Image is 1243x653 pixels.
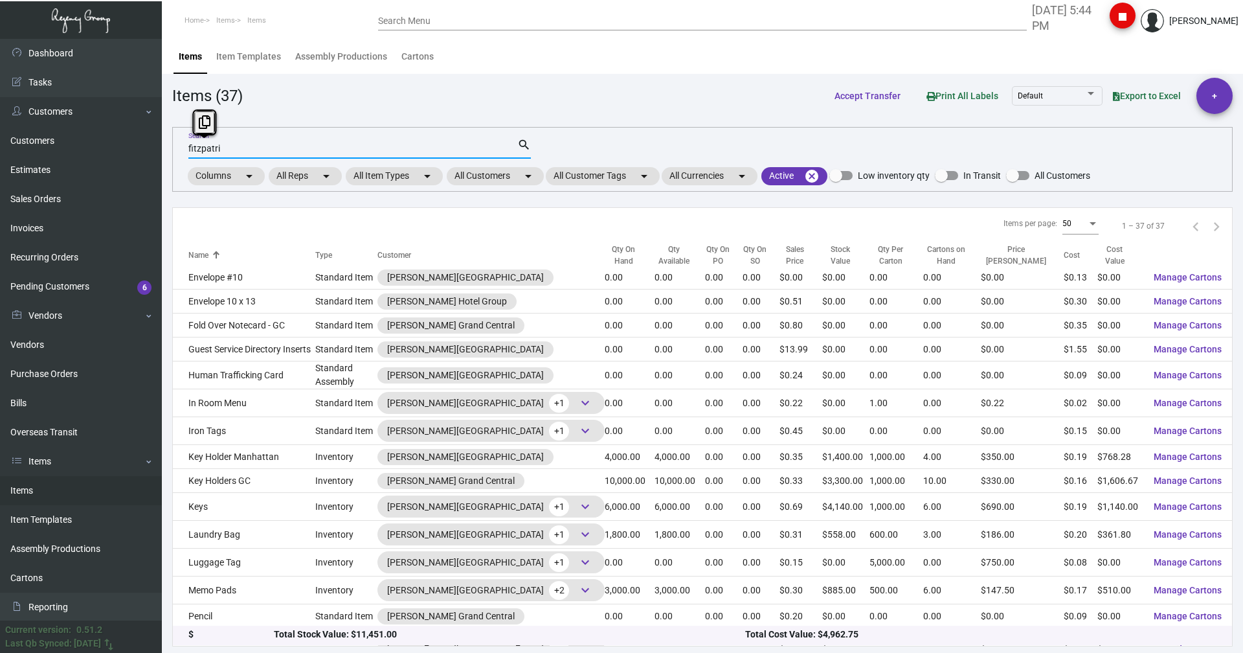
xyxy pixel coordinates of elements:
td: 0.00 [605,604,655,628]
mat-icon: arrow_drop_down [319,168,334,184]
span: Manage Cartons [1154,475,1222,486]
button: Manage Cartons [1143,445,1232,468]
td: $0.13 [1064,266,1097,290]
td: $0.00 [822,290,870,314]
td: Luggage Tag [173,549,315,577]
td: 0.00 [743,445,779,469]
td: 4.00 [923,445,981,469]
span: Manage Cartons [1154,426,1222,436]
td: 3.00 [923,521,981,549]
td: $0.35 [1064,314,1097,338]
div: Cost [1064,250,1080,262]
td: $0.16 [1064,469,1097,493]
td: $3,300.00 [822,469,870,493]
td: Inventory [315,521,377,549]
td: 0.00 [705,445,743,469]
button: Manage Cartons [1143,495,1232,518]
td: 0.00 [743,577,779,604]
td: $0.33 [779,469,822,493]
td: 0.00 [705,361,743,389]
td: Standard Item [315,417,377,445]
div: Name [188,250,315,262]
button: Manage Cartons [1143,290,1232,313]
div: Qty On PO [705,244,743,268]
td: Guest Service Directory Inserts [173,338,315,361]
td: 0.00 [605,290,655,314]
div: Qty Per Carton [869,244,911,268]
i: stop [1115,9,1130,25]
mat-icon: arrow_drop_down [241,168,257,184]
td: 0.00 [655,417,705,445]
td: $0.19 [1064,493,1097,521]
td: $0.15 [779,549,822,577]
td: 4,000.00 [655,445,705,469]
td: $0.51 [779,290,822,314]
button: Manage Cartons [1143,363,1232,387]
td: 0.00 [655,361,705,389]
td: 0.00 [869,314,923,338]
td: $0.00 [981,338,1064,361]
div: Cost Value [1097,244,1143,268]
td: $0.02 [1064,389,1097,417]
div: Qty Per Carton [869,244,923,268]
td: Envelope 10 x 13 [173,290,315,314]
div: [PERSON_NAME][GEOGRAPHIC_DATA] [387,525,595,544]
td: 1,800.00 [605,521,655,549]
mat-icon: arrow_drop_down [734,168,750,184]
td: Envelope #10 [173,266,315,290]
button: Print All Labels [916,84,1009,108]
div: Qty On Hand [605,244,643,268]
div: Cost Value [1097,244,1132,268]
mat-chip: All Customer Tags [546,167,660,185]
td: $0.00 [1097,290,1143,314]
td: $0.00 [981,417,1064,445]
div: Cartons on Hand [923,244,969,268]
td: 0.00 [705,417,743,445]
td: 0.00 [869,417,923,445]
td: Inventory [315,445,377,469]
td: Standard Item [315,290,377,314]
div: [PERSON_NAME][GEOGRAPHIC_DATA] [387,450,544,464]
button: Manage Cartons [1143,338,1232,361]
button: Previous page [1185,216,1206,236]
td: 0.00 [655,338,705,361]
div: Items (37) [172,84,243,108]
td: Standard Item [315,314,377,338]
div: Items per page: [1003,218,1057,229]
td: $0.00 [822,314,870,338]
td: $186.00 [981,521,1064,549]
div: [PERSON_NAME][GEOGRAPHIC_DATA] [387,553,595,572]
button: + [1196,78,1233,114]
mat-chip: All Currencies [662,167,757,185]
td: 0.00 [655,549,705,577]
div: Assembly Productions [295,50,387,63]
span: +1 [549,394,569,413]
td: 500.00 [869,577,923,604]
td: 0.00 [705,549,743,577]
td: 0.00 [705,266,743,290]
span: keyboard_arrow_down [577,395,593,411]
span: +1 [549,498,569,516]
td: 1,800.00 [655,521,705,549]
td: $0.00 [1097,361,1143,389]
td: 5,000.00 [869,549,923,577]
td: 0.00 [743,389,779,417]
td: 0.00 [923,549,981,577]
td: $0.19 [1064,445,1097,469]
td: 1,000.00 [869,493,923,521]
span: Print All Labels [926,91,998,101]
td: 1,000.00 [869,445,923,469]
mat-icon: cancel [804,168,820,184]
span: +1 [549,553,569,572]
span: +1 [549,422,569,441]
td: Standard Assembly [315,361,377,389]
div: [PERSON_NAME][GEOGRAPHIC_DATA] [387,497,595,516]
td: $0.45 [779,417,822,445]
td: $0.15 [1064,417,1097,445]
td: 0.00 [705,389,743,417]
span: Default [1018,91,1043,100]
td: 6.00 [923,493,981,521]
td: 6,000.00 [605,493,655,521]
td: $0.00 [822,266,870,290]
div: [PERSON_NAME] [1169,14,1238,28]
